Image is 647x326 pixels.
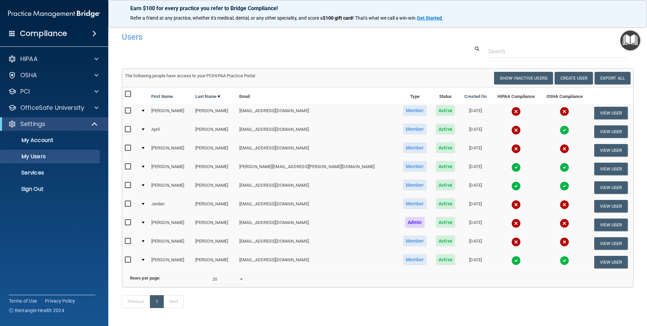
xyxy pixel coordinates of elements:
[560,181,569,191] img: tick.e7d51cea.svg
[8,120,98,128] a: Settings
[560,237,569,247] img: cross.ca9f0e7f.svg
[460,178,491,197] td: [DATE]
[560,163,569,172] img: tick.e7d51cea.svg
[405,217,425,228] span: Admin
[8,87,98,96] a: PCI
[436,105,455,116] span: Active
[511,181,521,191] img: tick.e7d51cea.svg
[460,253,491,271] td: [DATE]
[511,125,521,135] img: cross.ca9f0e7f.svg
[151,93,173,101] a: First Name
[193,197,237,216] td: [PERSON_NAME]
[149,234,193,253] td: [PERSON_NAME]
[193,104,237,122] td: [PERSON_NAME]
[511,163,521,172] img: tick.e7d51cea.svg
[130,276,160,281] b: Rows per page:
[130,5,625,12] p: Earn $100 for every practice you refer to Bridge Compliance!
[403,105,427,116] span: Member
[594,125,628,138] button: View User
[560,107,569,116] img: cross.ca9f0e7f.svg
[594,163,628,175] button: View User
[9,307,64,314] span: Ⓒ Rectangle Health 2024
[595,72,630,84] a: Export All
[163,295,184,308] a: Next
[193,122,237,141] td: [PERSON_NAME]
[488,45,628,58] input: Search
[511,237,521,247] img: cross.ca9f0e7f.svg
[560,219,569,228] img: cross.ca9f0e7f.svg
[9,298,37,304] a: Terms of Use
[237,216,398,234] td: [EMAIL_ADDRESS][DOMAIN_NAME]
[436,161,455,172] span: Active
[594,256,628,268] button: View User
[511,219,521,228] img: cross.ca9f0e7f.svg
[560,125,569,135] img: tick.e7d51cea.svg
[431,87,460,104] th: Status
[511,256,521,265] img: tick.e7d51cea.svg
[560,256,569,265] img: tick.e7d51cea.svg
[20,55,38,63] p: HIPAA
[4,186,97,192] p: Sign Out
[193,160,237,178] td: [PERSON_NAME]
[460,104,491,122] td: [DATE]
[403,142,427,153] span: Member
[4,153,97,160] p: My Users
[511,107,521,116] img: cross.ca9f0e7f.svg
[149,216,193,234] td: [PERSON_NAME]
[237,197,398,216] td: [EMAIL_ADDRESS][DOMAIN_NAME]
[8,55,98,63] a: HIPAA
[594,144,628,157] button: View User
[237,122,398,141] td: [EMAIL_ADDRESS][DOMAIN_NAME]
[403,236,427,246] span: Member
[122,33,416,41] h4: Users
[149,141,193,160] td: [PERSON_NAME]
[20,104,84,112] p: OfficeSafe University
[149,104,193,122] td: [PERSON_NAME]
[8,104,98,112] a: OfficeSafe University
[594,219,628,231] button: View User
[130,15,323,21] span: Refer a friend at any practice, whether it's medical, dental, or any other speciality, and score a
[417,15,442,21] strong: Get Started
[8,7,100,21] img: PMB logo
[464,93,487,101] a: Created On
[20,120,45,128] p: Settings
[403,124,427,135] span: Member
[594,237,628,250] button: View User
[20,71,37,79] p: OSHA
[149,122,193,141] td: April
[149,253,193,271] td: [PERSON_NAME]
[511,200,521,209] img: cross.ca9f0e7f.svg
[436,217,455,228] span: Active
[460,216,491,234] td: [DATE]
[4,137,97,144] p: My Account
[193,141,237,160] td: [PERSON_NAME]
[237,160,398,178] td: [PERSON_NAME][EMAIL_ADDRESS][PERSON_NAME][DOMAIN_NAME]
[195,93,220,101] a: Last Name
[237,104,398,122] td: [EMAIL_ADDRESS][DOMAIN_NAME]
[436,236,455,246] span: Active
[353,15,417,21] span: ! That's what we call a win-win.
[540,87,588,104] th: OSHA Compliance
[436,142,455,153] span: Active
[594,181,628,194] button: View User
[4,169,97,176] p: Services
[122,295,150,308] a: Previous
[237,234,398,253] td: [EMAIL_ADDRESS][DOMAIN_NAME]
[403,198,427,209] span: Member
[403,180,427,190] span: Member
[436,124,455,135] span: Active
[237,141,398,160] td: [EMAIL_ADDRESS][DOMAIN_NAME]
[193,253,237,271] td: [PERSON_NAME]
[149,178,193,197] td: [PERSON_NAME]
[460,141,491,160] td: [DATE]
[20,29,67,38] h4: Compliance
[460,160,491,178] td: [DATE]
[237,253,398,271] td: [EMAIL_ADDRESS][DOMAIN_NAME]
[460,122,491,141] td: [DATE]
[45,298,75,304] a: Privacy Policy
[193,216,237,234] td: [PERSON_NAME]
[237,178,398,197] td: [EMAIL_ADDRESS][DOMAIN_NAME]
[594,107,628,119] button: View User
[460,197,491,216] td: [DATE]
[560,200,569,209] img: cross.ca9f0e7f.svg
